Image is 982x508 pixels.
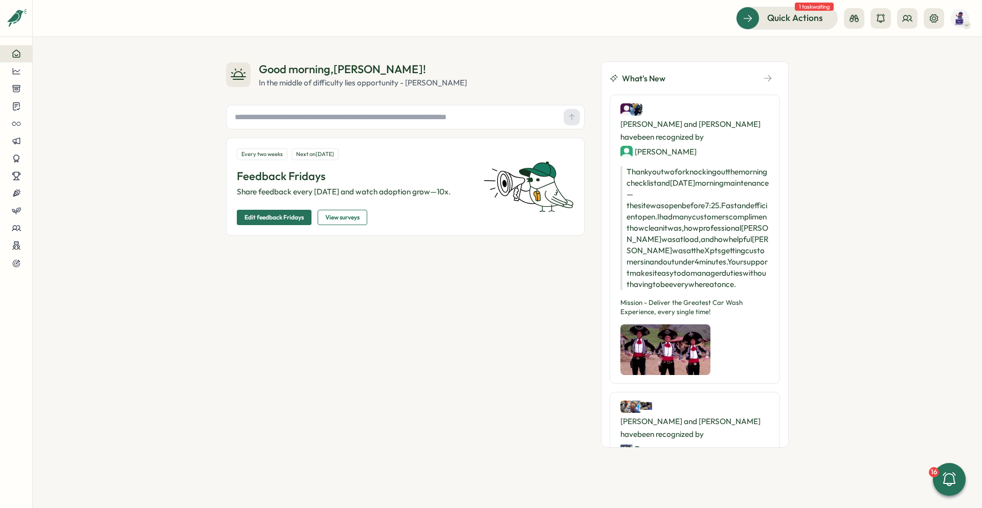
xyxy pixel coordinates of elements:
button: Quick Actions [736,7,838,29]
span: What's New [622,72,665,85]
img: John Sproul [950,9,970,28]
img: Recognition Image [620,324,710,375]
div: 16 [929,467,939,477]
img: Brandon Romagossa [640,401,652,413]
div: Devyon [620,443,661,455]
button: View surveys [318,210,367,225]
img: Arnold Ayes [620,103,633,116]
div: Good morning , [PERSON_NAME] ! [259,61,467,77]
div: [PERSON_NAME] and [PERSON_NAME] have been recognized by [620,401,769,455]
span: Quick Actions [767,11,823,25]
p: Share feedback every [DATE] and watch adoption grow—10x. [237,186,471,197]
div: [PERSON_NAME] and [PERSON_NAME] have been recognized by [620,103,769,158]
p: Thank you two for knocking out the morning checklist and [DATE] morning maintenance—the site was ... [620,166,769,290]
div: In the middle of difficulty lies opportunity - [PERSON_NAME] [259,77,467,89]
button: 16 [933,463,966,496]
button: Edit feedback Fridays [237,210,311,225]
div: Next on [DATE] [292,148,339,160]
span: 1 task waiting [795,3,834,11]
img: Ashawnti Shavers [630,401,642,413]
img: Sidney Willis [620,146,633,158]
span: Edit feedback Fridays [244,210,304,225]
p: Mission - Deliver the Greatest Car Wash Experience, every single time! [620,298,769,316]
img: Enzo Ortiz [630,103,642,116]
img: Devyon Johnson [620,443,633,455]
span: View surveys [325,210,360,225]
div: Every two weeks [237,148,287,160]
img: William Parker [620,401,633,413]
p: Feedback Fridays [237,168,471,184]
div: [PERSON_NAME] [620,145,697,158]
